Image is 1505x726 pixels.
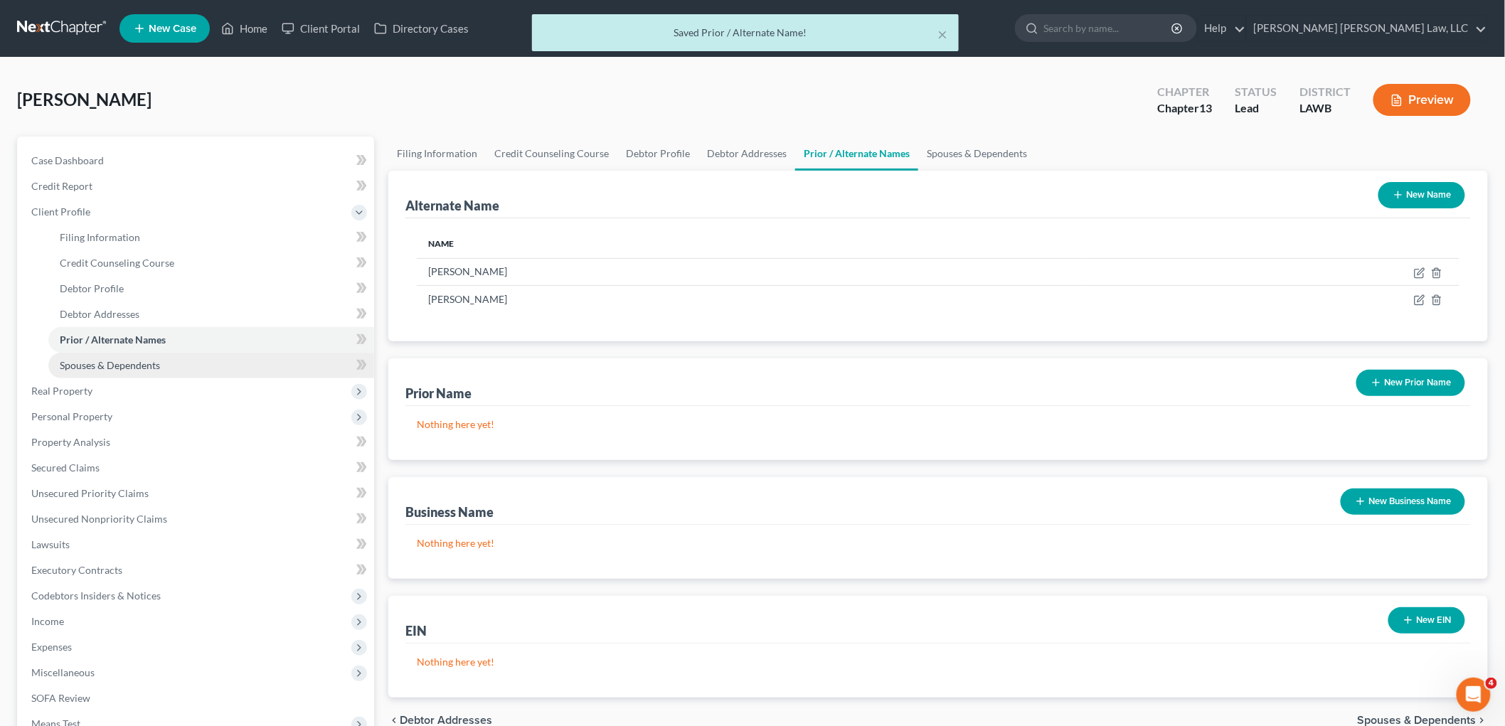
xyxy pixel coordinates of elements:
i: chevron_right [1477,715,1488,726]
p: Nothing here yet! [417,536,1459,550]
a: Lawsuits [20,532,374,557]
a: Prior / Alternate Names [48,327,374,353]
a: Debtor Profile [48,276,374,301]
span: Property Analysis [31,436,110,448]
span: Case Dashboard [31,154,104,166]
div: LAWB [1299,100,1351,117]
span: Credit Counseling Course [60,257,174,269]
a: Debtor Addresses [48,301,374,327]
span: 13 [1199,101,1212,114]
a: Case Dashboard [20,148,374,174]
span: Income [31,615,64,627]
div: Alternate Name [405,197,499,214]
span: Expenses [31,641,72,653]
span: Spouses & Dependents [1358,715,1477,726]
a: Spouses & Dependents [918,137,1036,171]
div: Lead [1235,100,1277,117]
button: New Business Name [1341,489,1465,515]
button: New Prior Name [1356,370,1465,396]
a: Property Analysis [20,429,374,455]
span: Prior / Alternate Names [60,333,166,346]
a: Unsecured Nonpriority Claims [20,506,374,532]
iframe: Intercom live chat [1457,678,1491,712]
span: Lawsuits [31,538,70,550]
div: EIN [405,622,427,639]
a: Filing Information [48,225,374,250]
a: Spouses & Dependents [48,353,374,378]
button: chevron_left Debtor Addresses [388,715,492,726]
button: Spouses & Dependents chevron_right [1358,715,1488,726]
button: New EIN [1388,607,1465,634]
td: [PERSON_NAME] [417,258,1085,285]
a: Filing Information [388,137,486,171]
button: × [937,26,947,43]
td: [PERSON_NAME] [417,286,1085,313]
div: Business Name [405,503,494,521]
span: Spouses & Dependents [60,359,160,371]
span: Unsecured Nonpriority Claims [31,513,167,525]
span: Secured Claims [31,461,100,474]
div: Chapter [1157,84,1212,100]
span: [PERSON_NAME] [17,89,151,110]
th: Name [417,230,1085,258]
span: Debtor Addresses [400,715,492,726]
a: Credit Counseling Course [486,137,617,171]
a: Unsecured Priority Claims [20,481,374,506]
span: Personal Property [31,410,112,422]
span: Real Property [31,385,92,397]
a: Secured Claims [20,455,374,481]
a: Credit Report [20,174,374,199]
span: Credit Report [31,180,92,192]
div: Status [1235,84,1277,100]
span: SOFA Review [31,692,90,704]
span: 4 [1486,678,1497,689]
div: Prior Name [405,385,472,402]
span: Codebtors Insiders & Notices [31,589,161,602]
a: SOFA Review [20,685,374,711]
span: Debtor Profile [60,282,124,294]
span: Client Profile [31,205,90,218]
div: Chapter [1157,100,1212,117]
button: New Name [1378,182,1465,208]
span: Miscellaneous [31,666,95,678]
span: Executory Contracts [31,564,122,576]
p: Nothing here yet! [417,655,1459,669]
a: Prior / Alternate Names [795,137,918,171]
div: District [1299,84,1351,100]
p: Nothing here yet! [417,417,1459,432]
i: chevron_left [388,715,400,726]
span: Unsecured Priority Claims [31,487,149,499]
a: Executory Contracts [20,557,374,583]
span: Filing Information [60,231,140,243]
a: Credit Counseling Course [48,250,374,276]
a: Debtor Addresses [698,137,795,171]
a: Debtor Profile [617,137,698,171]
div: Saved Prior / Alternate Name! [543,26,947,40]
button: Preview [1373,84,1471,116]
span: Debtor Addresses [60,308,139,320]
